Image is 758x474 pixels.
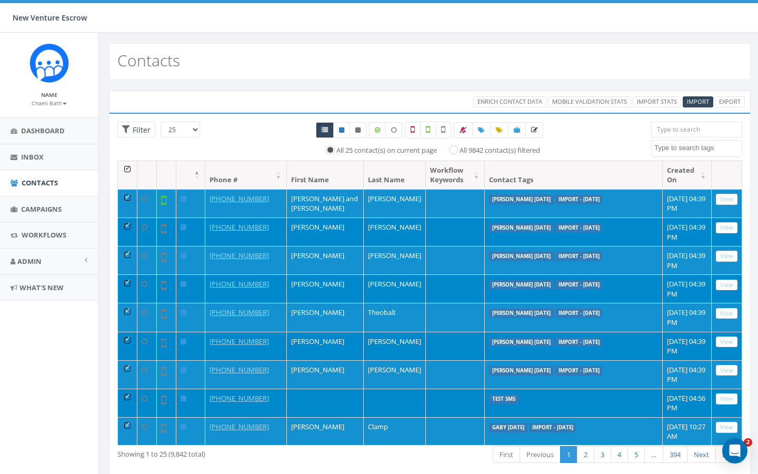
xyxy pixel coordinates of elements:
a: [PHONE_NUMBER] [210,251,269,260]
span: Contacts [22,178,58,187]
td: [PERSON_NAME] [364,189,426,218]
td: [DATE] 04:39 PM [663,303,712,331]
a: … [644,446,663,463]
label: [PERSON_NAME] [DATE] [489,195,554,204]
td: [DATE] 04:39 PM [663,189,712,218]
span: Enrich Contact Data [477,97,542,105]
td: [DATE] 10:27 AM [663,417,712,446]
small: Chaeli Bath [32,100,67,107]
label: Import - [DATE] [555,195,603,204]
a: Last [715,446,742,463]
label: Import - [DATE] [555,338,603,347]
div: Open Intercom Messenger [722,438,747,463]
label: [PERSON_NAME] [DATE] [489,338,554,347]
small: Name [41,91,57,98]
a: [PHONE_NUMBER] [210,422,269,431]
td: [PERSON_NAME] [287,274,364,303]
td: [PERSON_NAME] [364,274,426,303]
td: [PERSON_NAME] [364,218,426,246]
span: Advance Filter [117,122,155,138]
a: 3 [594,446,611,463]
input: Type to search [651,122,742,137]
td: [DATE] 04:56 PM [663,389,712,417]
label: [PERSON_NAME] [DATE] [489,252,554,261]
a: Active [333,122,350,138]
th: Contact Tags [485,161,663,189]
a: View [716,251,737,262]
a: View [716,280,737,291]
span: What's New [19,283,64,292]
a: [PHONE_NUMBER] [210,194,269,203]
td: [DATE] 04:39 PM [663,218,712,246]
td: [PERSON_NAME] [364,246,426,274]
i: This phone number is subscribed and will receive texts. [339,127,344,133]
span: Admin [17,256,42,266]
th: Last Name [364,161,426,189]
th: Created On: activate to sort column ascending [663,161,712,189]
label: Validated [420,122,436,139]
a: [PHONE_NUMBER] [210,365,269,374]
td: [PERSON_NAME] [287,218,364,246]
td: [PERSON_NAME] and [PERSON_NAME] [287,189,364,218]
a: 394 [663,446,687,463]
label: Data not Enriched [385,122,402,138]
a: Next [687,446,716,463]
span: New Venture Escrow [13,13,87,23]
label: Import - [DATE] [555,366,603,376]
label: [PERSON_NAME] [DATE] [489,280,554,290]
a: Mobile Validation Stats [548,96,631,107]
span: Update Tags [496,125,503,134]
span: Bulk Opt Out [460,125,467,134]
th: Workflow Keywords: activate to sort column ascending [426,161,485,189]
a: View [716,308,737,319]
td: [PERSON_NAME] [287,360,364,389]
a: View [716,194,737,205]
td: [PERSON_NAME] [287,246,364,274]
label: Import - [DATE] [555,223,603,233]
a: [PHONE_NUMBER] [210,279,269,289]
td: [PERSON_NAME] [364,360,426,389]
td: [DATE] 04:39 PM [663,360,712,389]
span: Enrich the Selected Data [531,125,537,134]
label: Import - [DATE] [555,309,603,318]
label: All 25 contact(s) on current page [336,145,437,156]
a: Import [683,96,713,107]
a: Import Stats [633,96,681,107]
a: View [716,222,737,233]
span: Dashboard [21,126,65,135]
a: First [493,446,520,463]
textarea: Search [654,143,742,153]
span: Inbox [21,152,44,162]
span: Filter [130,125,151,135]
label: [PERSON_NAME] [DATE] [489,366,554,376]
a: View [716,337,737,348]
a: Chaeli Bath [32,98,67,107]
span: Add Contacts to Campaign [514,125,520,134]
label: Gaby [DATE] [489,423,527,432]
td: Clamp [364,417,426,446]
span: 2 [744,438,752,447]
label: All 9842 contact(s) filtered [460,145,540,156]
a: Enrich Contact Data [473,96,546,107]
a: View [716,365,737,376]
a: View [716,422,737,433]
span: Campaigns [21,204,62,214]
td: [PERSON_NAME] [364,332,426,360]
a: Opted Out [350,122,366,138]
td: [PERSON_NAME] [287,303,364,331]
h2: Contacts [117,52,180,69]
label: Data Enriched [369,122,386,138]
span: Import [687,97,709,105]
span: Workflows [22,230,66,240]
td: [DATE] 04:39 PM [663,332,712,360]
a: View [716,393,737,404]
a: All contacts [316,122,334,138]
td: [PERSON_NAME] [287,332,364,360]
a: [PHONE_NUMBER] [210,393,269,403]
label: [PERSON_NAME] [DATE] [489,223,554,233]
a: 5 [627,446,645,463]
a: 4 [611,446,628,463]
td: [PERSON_NAME] [287,417,364,446]
label: Not Validated [435,122,451,139]
span: Add Tags [478,125,485,134]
